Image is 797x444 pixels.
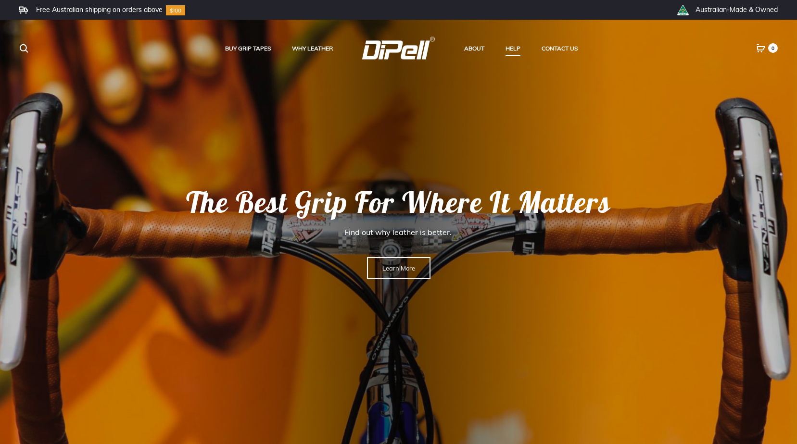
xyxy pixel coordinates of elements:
rs-layer: Find out why leather is better. [101,224,696,240]
a: Buy Grip Tapes [225,42,271,55]
img: th_right_icon2.png [677,5,689,15]
a: Contact Us [542,42,578,55]
a: About [464,42,484,55]
a: Learn More [367,257,430,279]
span: 0 [768,43,778,53]
li: Free Australian shipping on orders above [36,5,163,14]
a: Why Leather [292,42,333,55]
img: Frame.svg [19,6,28,14]
rs-layer: The Best Grip For Where It Matters [101,184,697,220]
img: Group-10.svg [166,5,185,15]
li: Australian-Made & Owned [696,5,778,14]
a: 0 [756,44,766,52]
a: Help [506,42,520,55]
img: DiPell [362,37,435,59]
